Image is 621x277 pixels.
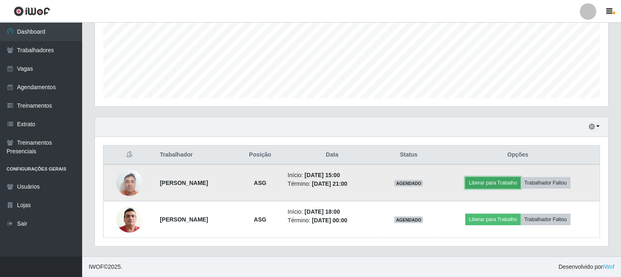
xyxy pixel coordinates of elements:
th: Trabalhador [155,145,237,165]
span: IWOF [89,263,104,270]
span: © 2025 . [89,263,122,271]
time: [DATE] 00:00 [312,217,347,224]
li: Início: [287,171,376,180]
button: Liberar para Trabalho [465,177,521,189]
strong: [PERSON_NAME] [160,216,208,223]
th: Data [283,145,381,165]
img: 1717722421644.jpeg [116,202,143,237]
li: Início: [287,208,376,216]
span: AGENDADO [394,180,423,187]
button: Trabalhador Faltou [521,214,570,225]
span: Desenvolvido por [559,263,614,271]
li: Término: [287,180,376,188]
th: Posição [237,145,283,165]
strong: [PERSON_NAME] [160,180,208,186]
time: [DATE] 18:00 [305,208,340,215]
strong: ASG [254,216,266,223]
time: [DATE] 15:00 [305,172,340,178]
img: CoreUI Logo [14,6,50,16]
img: 1678478757284.jpeg [116,165,143,200]
th: Opções [436,145,600,165]
button: Liberar para Trabalho [465,214,521,225]
strong: ASG [254,180,266,186]
li: Término: [287,216,376,225]
a: iWof [603,263,614,270]
time: [DATE] 21:00 [312,180,347,187]
span: AGENDADO [394,217,423,223]
th: Status [382,145,436,165]
button: Trabalhador Faltou [521,177,570,189]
